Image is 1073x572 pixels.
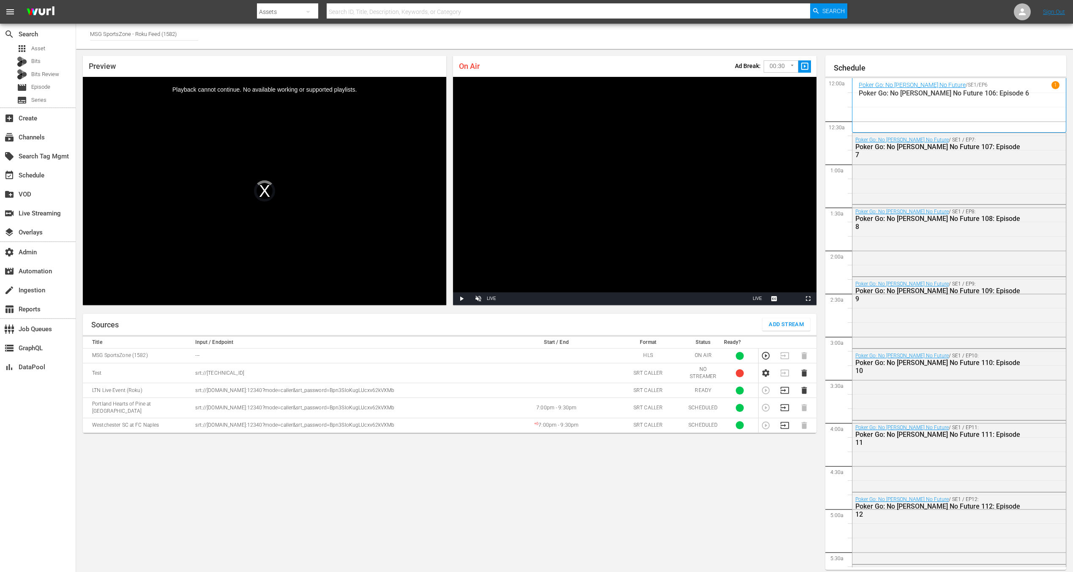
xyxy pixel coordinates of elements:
[855,425,949,430] a: Poker Go: No [PERSON_NAME] No Future
[83,77,446,305] div: Playback cannot continue. No available working or supported playlists.
[4,29,14,39] span: Search
[4,227,14,237] span: Overlays
[966,82,968,88] p: /
[780,403,789,412] button: Transition
[612,418,685,433] td: SRT CALLER
[612,337,685,349] th: Format
[855,353,949,359] a: Poker Go: No [PERSON_NAME] No Future
[769,320,804,330] span: Add Stream
[780,421,789,430] button: Transition
[1054,82,1057,88] p: 1
[721,337,758,349] th: Ready?
[761,368,770,378] button: Configure
[810,3,847,19] button: Search
[4,132,14,142] span: Channels
[762,318,810,331] button: Add Stream
[800,62,810,71] span: slideshow_sharp
[859,89,1059,97] p: Poker Go: No [PERSON_NAME] No Future 106: Episode 6
[470,292,487,305] button: Unmute
[800,292,816,305] button: Fullscreen
[31,70,59,79] span: Bits Review
[685,418,721,433] td: SCHEDULED
[4,304,14,314] span: Reports
[822,3,845,19] span: Search
[487,292,496,305] div: LIVE
[501,418,611,433] td: 7:00pm - 9:30pm
[195,387,499,394] p: srt://[DOMAIN_NAME]:12340?mode=caller&srt_password=Bpn3SIoKugLUcxv62kVXMb
[855,143,1021,159] div: Poker Go: No [PERSON_NAME] No Future 107: Episode 7
[855,137,1021,159] div: / SE1 / EP7:
[83,77,446,305] div: Video Player
[855,359,1021,375] div: Poker Go: No [PERSON_NAME] No Future 110: Episode 10
[4,151,14,161] span: Search Tag Mgmt
[195,404,499,411] p: srt://[DOMAIN_NAME]:12340?mode=caller&srt_password=Bpn3SIoKugLUcxv62kVXMb
[855,287,1021,303] div: Poker Go: No [PERSON_NAME] No Future 109: Episode 9
[4,247,14,257] span: Admin
[1043,8,1065,15] a: Sign Out
[753,296,762,301] span: LIVE
[855,502,1021,518] div: Poker Go: No [PERSON_NAME] No Future 112: Episode 12
[17,95,27,105] span: Series
[855,215,1021,231] div: Poker Go: No [PERSON_NAME] No Future 108: Episode 8
[783,292,800,305] button: Picture-in-Picture
[612,349,685,363] td: HLS
[83,363,193,383] td: Test
[193,349,501,363] td: ---
[612,398,685,418] td: SRT CALLER
[855,430,1021,447] div: Poker Go: No [PERSON_NAME] No Future 111: Episode 11
[4,189,14,199] span: VOD
[979,82,988,88] p: EP6
[91,321,119,329] h1: Sources
[83,77,446,305] div: Modal Window
[735,63,761,69] p: Ad Break:
[834,64,1066,72] h1: Schedule
[4,170,14,180] span: Schedule
[855,209,949,215] a: Poker Go: No [PERSON_NAME] No Future
[800,386,809,395] button: Delete
[31,57,41,65] span: Bits
[195,370,499,377] p: srt://[TECHNICAL_ID]
[685,398,721,418] td: SCHEDULED
[780,386,789,395] button: Transition
[766,292,783,305] button: Captions
[685,349,721,363] td: ON AIR
[968,82,979,88] p: SE1 /
[855,137,949,143] a: Poker Go: No [PERSON_NAME] No Future
[83,349,193,363] td: MSG SportsZone (1582)
[17,44,27,54] span: Asset
[83,418,193,433] td: Westchester SC at FC Naples
[855,425,1021,447] div: / SE1 / EP11:
[685,363,721,383] td: NO STREAMER
[83,383,193,398] td: LTN Live Event (Roku)
[89,62,116,71] span: Preview
[501,398,611,418] td: 7:00pm - 9:30pm
[859,82,966,88] a: Poker Go: No [PERSON_NAME] No Future
[4,285,14,295] span: Ingestion
[855,281,1021,303] div: / SE1 / EP9:
[4,208,14,218] span: Live Streaming
[855,496,949,502] a: Poker Go: No [PERSON_NAME] No Future
[459,62,480,71] span: On Air
[4,266,14,276] span: Automation
[17,57,27,67] div: Bits
[764,58,798,74] div: 00:30
[83,398,193,418] td: Portland Hearts of Pine at [GEOGRAPHIC_DATA]
[31,83,50,91] span: Episode
[855,353,1021,375] div: / SE1 / EP10:
[20,2,61,22] img: ans4CAIJ8jUAAAAAAAAAAAAAAAAAAAAAAAAgQb4GAAAAAAAAAAAAAAAAAAAAAAAAJMjXAAAAAAAAAAAAAAAAAAAAAAAAgAT5G...
[31,96,46,104] span: Series
[5,7,15,17] span: menu
[855,496,1021,518] div: / SE1 / EP12:
[31,44,45,53] span: Asset
[4,362,14,372] span: DataPool
[4,113,14,123] span: Create
[83,337,193,349] th: Title
[193,337,501,349] th: Input / Endpoint
[749,292,766,305] button: Seek to live, currently behind live
[17,69,27,79] div: Bits Review
[612,383,685,398] td: SRT CALLER
[855,209,1021,231] div: / SE1 / EP8:
[855,281,949,287] a: Poker Go: No [PERSON_NAME] No Future
[685,383,721,398] td: READY
[534,422,538,426] sup: + 6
